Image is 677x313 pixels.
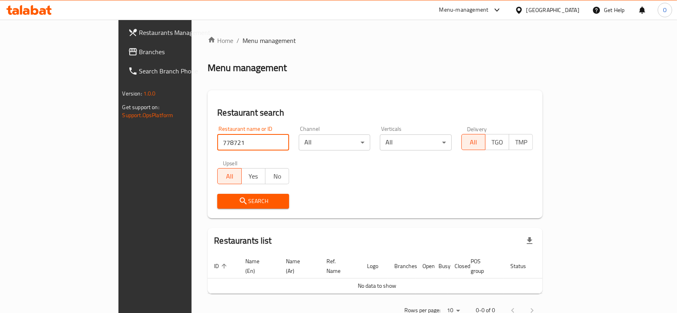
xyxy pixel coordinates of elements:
span: Yes [245,171,262,182]
span: TGO [489,136,506,148]
button: TGO [485,134,509,150]
a: Branches [122,42,232,61]
span: Branches [139,47,225,57]
span: No [269,171,286,182]
table: enhanced table [208,254,574,294]
a: Search Branch Phone [122,61,232,81]
span: All [221,171,238,182]
th: Closed [448,254,464,278]
th: Open [416,254,432,278]
h2: Menu management [208,61,287,74]
div: [GEOGRAPHIC_DATA] [526,6,579,14]
span: Search Branch Phone [139,66,225,76]
span: ID [214,261,229,271]
div: Menu-management [439,5,489,15]
th: Branches [388,254,416,278]
div: Export file [520,231,539,250]
span: No data to show [358,280,396,291]
span: Version: [122,88,142,99]
h2: Restaurants list [214,235,271,247]
span: O [663,6,667,14]
span: Name (En) [245,256,270,276]
div: All [380,134,452,150]
span: 1.0.0 [143,88,156,99]
th: Logo [361,254,388,278]
label: Delivery [467,126,487,132]
span: Status [510,261,536,271]
nav: breadcrumb [208,36,542,45]
a: Restaurants Management [122,23,232,42]
label: Upsell [223,160,238,166]
div: All [299,134,371,150]
th: Busy [432,254,448,278]
a: Support.OpsPlatform [122,110,173,120]
button: No [265,168,289,184]
li: / [237,36,239,45]
button: TMP [509,134,533,150]
button: All [461,134,485,150]
span: Get support on: [122,102,159,112]
span: All [465,136,482,148]
button: All [217,168,241,184]
span: POS group [471,256,494,276]
span: Ref. Name [326,256,351,276]
span: Menu management [243,36,296,45]
button: Search [217,194,289,209]
input: Search for restaurant name or ID.. [217,134,289,150]
span: Restaurants Management [139,28,225,37]
span: TMP [512,136,530,148]
button: Yes [241,168,265,184]
h2: Restaurant search [217,107,533,119]
span: Name (Ar) [286,256,310,276]
span: Search [224,196,283,206]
